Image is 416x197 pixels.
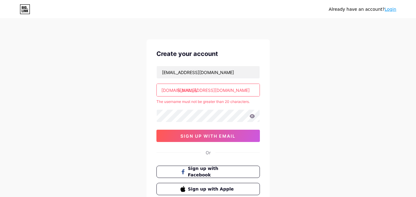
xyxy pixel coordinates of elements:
div: The username must not be greater than 20 characters. [156,99,260,104]
button: Sign up with Apple [156,183,260,195]
div: Already have an account? [329,6,396,13]
div: [DOMAIN_NAME]/ [161,87,198,93]
button: Sign up with Facebook [156,166,260,178]
span: Sign up with Apple [188,186,236,192]
a: Login [385,7,396,12]
input: username [157,84,260,96]
div: Or [206,149,211,156]
div: Create your account [156,49,260,58]
button: sign up with email [156,130,260,142]
span: Sign up with Facebook [188,165,236,178]
span: sign up with email [180,133,236,139]
input: Email [157,66,260,78]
